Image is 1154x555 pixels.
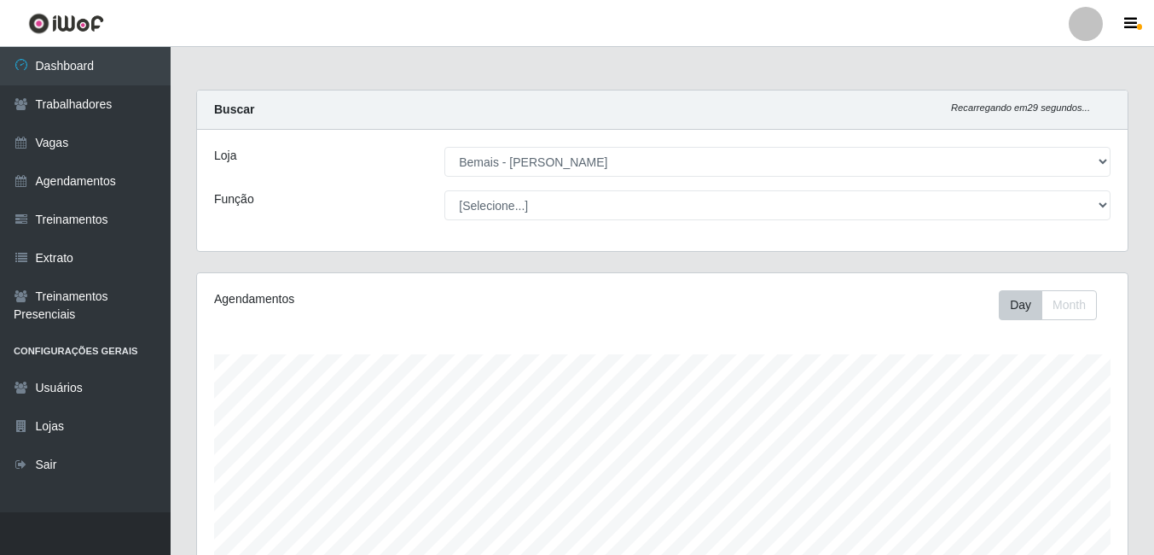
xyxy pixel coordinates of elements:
[214,290,572,308] div: Agendamentos
[28,13,104,34] img: CoreUI Logo
[214,102,254,116] strong: Buscar
[1041,290,1097,320] button: Month
[214,147,236,165] label: Loja
[999,290,1111,320] div: Toolbar with button groups
[214,190,254,208] label: Função
[999,290,1097,320] div: First group
[951,102,1090,113] i: Recarregando em 29 segundos...
[999,290,1042,320] button: Day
